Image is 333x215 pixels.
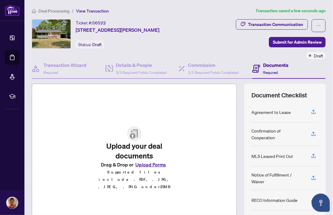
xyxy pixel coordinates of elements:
[317,24,321,28] span: ellipsis
[236,19,308,30] button: Transaction Communication
[90,122,178,195] span: File UploadUpload your deal documentsDrag & Drop orUpload FormsSupported files include .PDF, .JPG...
[95,169,173,191] p: Supported files include .PDF, .JPG, .JPEG, .PNG under 25 MB
[269,37,326,47] button: Submit for Admin Review
[76,8,109,14] span: View Transaction
[116,70,167,75] span: 3/3 Required Fields Completed
[95,141,173,161] h2: Upload your deal documents
[248,20,303,29] div: Transaction Communication
[76,26,159,34] span: [STREET_ADDRESS][PERSON_NAME]
[76,19,106,26] div: Ticket #:
[188,70,239,75] span: 1/1 Required Fields Completed
[116,61,167,69] h4: Details & People
[5,5,20,16] img: logo
[72,7,74,14] li: /
[188,61,239,69] h4: Commission
[127,126,142,141] img: File Upload
[251,91,307,100] span: Document Checklist
[101,161,168,169] span: Drag & Drop or
[38,8,69,14] span: Deal Processing
[263,61,289,69] h4: Documents
[92,20,106,26] span: 56522
[32,9,36,13] span: home
[6,197,18,209] img: Profile Icon
[273,37,322,47] span: Submit for Admin Review
[251,171,304,185] div: Notice of Fulfillment / Waiver
[251,197,298,203] div: RECO Information Guide
[314,52,323,59] span: Draft
[43,61,86,69] h4: Transaction Wizard
[32,20,71,48] img: IMG-C12329847_1.jpg
[251,109,291,115] div: Agreement to Lease
[312,194,330,212] button: Open asap
[255,7,326,14] article: Transaction saved a few seconds ago
[263,70,278,75] span: Required
[92,42,102,47] span: Draft
[43,70,58,75] span: Required
[251,153,293,159] div: MLS Leased Print Out
[134,161,168,169] button: Upload Forms
[76,40,104,49] div: Status:
[251,127,304,141] div: Confirmation of Cooperation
